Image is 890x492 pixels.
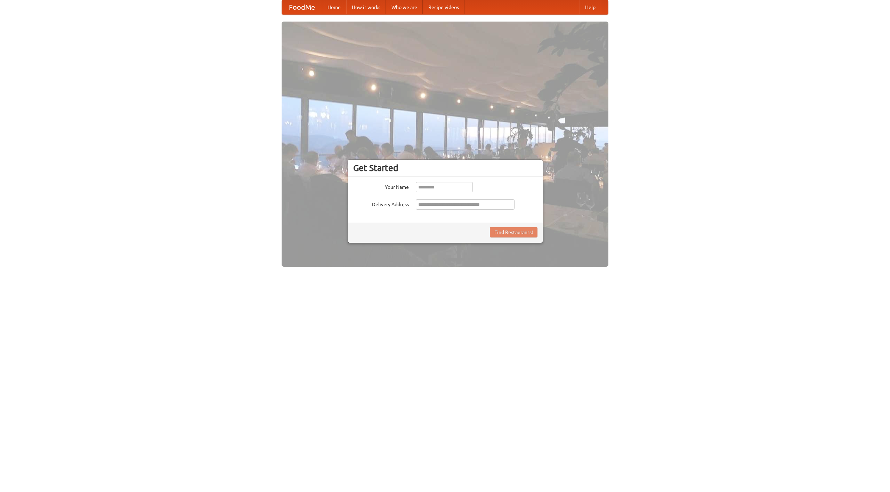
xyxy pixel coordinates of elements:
a: Recipe videos [423,0,464,14]
a: Help [580,0,601,14]
a: FoodMe [282,0,322,14]
label: Your Name [353,182,409,191]
label: Delivery Address [353,199,409,208]
button: Find Restaurants! [490,227,537,237]
a: Home [322,0,346,14]
a: How it works [346,0,386,14]
a: Who we are [386,0,423,14]
h3: Get Started [353,163,537,173]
